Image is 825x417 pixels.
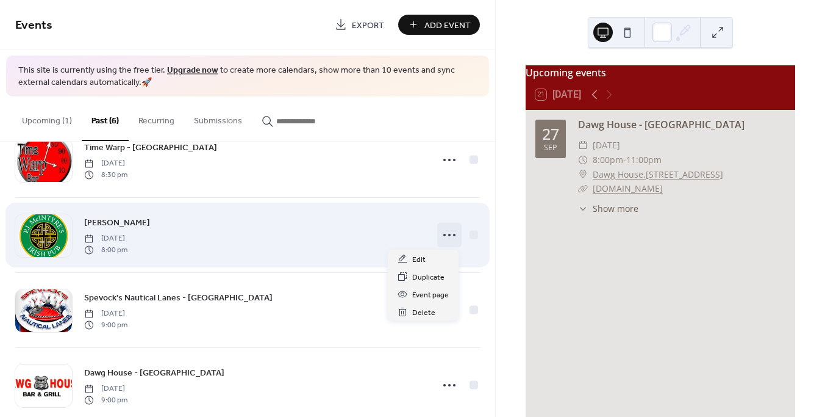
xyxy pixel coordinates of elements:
[593,202,638,215] span: Show more
[184,96,252,140] button: Submissions
[578,167,588,182] div: ​
[526,65,795,80] div: Upcoming events
[542,126,559,142] div: 27
[412,271,445,284] span: Duplicate
[412,289,449,302] span: Event page
[84,169,127,180] span: 8:30 pm
[15,13,52,37] span: Events
[412,306,435,319] span: Delete
[578,181,588,196] div: ​
[593,167,723,182] a: Dawg House.[STREET_ADDRESS]
[593,153,623,167] span: 8:00pm
[578,153,588,167] div: ​
[398,15,480,35] button: Add Event
[578,202,638,215] button: ​Show more
[12,96,82,140] button: Upcoming (1)
[84,292,273,305] span: Spevock's Nautical Lanes - [GEOGRAPHIC_DATA]
[593,183,663,194] a: [DOMAIN_NAME]
[84,158,127,169] span: [DATE]
[84,366,224,380] a: Dawg House - [GEOGRAPHIC_DATA]
[626,153,662,167] span: 11:00pm
[578,202,588,215] div: ​
[578,118,745,131] a: Dawg House - [GEOGRAPHIC_DATA]
[84,367,224,380] span: Dawg House - [GEOGRAPHIC_DATA]
[593,138,620,153] span: [DATE]
[84,142,217,154] span: Time Warp - [GEOGRAPHIC_DATA]
[82,96,129,141] button: Past (6)
[544,144,557,152] div: Sep
[84,394,127,405] span: 9:00 pm
[84,217,150,230] span: [PERSON_NAME]
[129,96,184,140] button: Recurring
[84,291,273,305] a: Spevock's Nautical Lanes - [GEOGRAPHIC_DATA]
[412,253,426,266] span: Edit
[84,140,217,154] a: Time Warp - [GEOGRAPHIC_DATA]
[84,216,150,230] a: [PERSON_NAME]
[623,153,626,167] span: -
[326,15,393,35] a: Export
[18,65,477,89] span: This site is currently using the free tier. to create more calendars, show more than 10 events an...
[84,383,127,394] span: [DATE]
[578,138,588,153] div: ​
[84,233,127,244] span: [DATE]
[167,62,218,79] a: Upgrade now
[84,319,127,330] span: 9:00 pm
[84,308,127,319] span: [DATE]
[84,244,127,255] span: 8:00 pm
[424,19,471,32] span: Add Event
[352,19,384,32] span: Export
